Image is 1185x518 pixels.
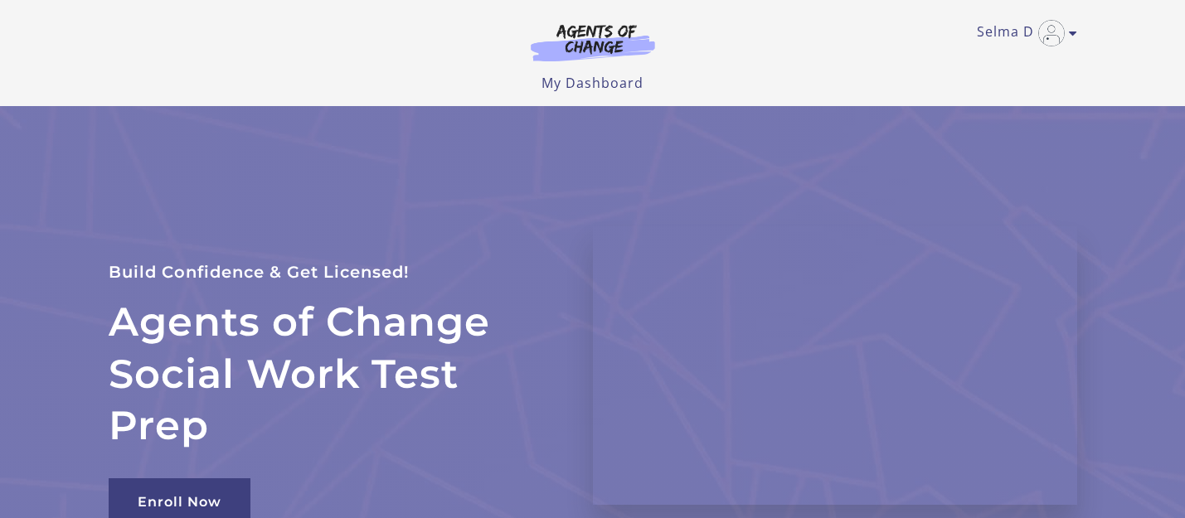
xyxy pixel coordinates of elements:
[109,259,553,286] p: Build Confidence & Get Licensed!
[513,23,673,61] img: Agents of Change Logo
[542,74,643,92] a: My Dashboard
[977,20,1069,46] a: Toggle menu
[109,296,553,451] h2: Agents of Change Social Work Test Prep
